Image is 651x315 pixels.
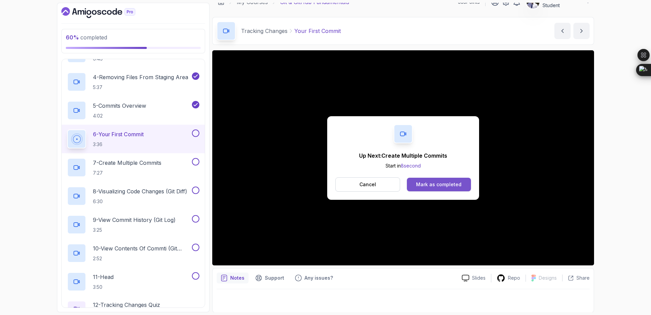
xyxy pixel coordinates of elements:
[93,141,144,148] p: 3:36
[291,273,337,283] button: Feedback button
[93,255,191,262] p: 2:52
[93,130,144,138] p: 6 - Your First Commit
[335,177,400,192] button: Cancel
[67,72,199,91] button: 4-Removing Files From Staging Area5:37
[93,159,161,167] p: 7 - Create Multiple Commits
[66,34,79,41] span: 60 %
[456,275,491,282] a: Slides
[508,275,520,281] p: Repo
[212,50,594,265] iframe: 6 - Your First Commit
[93,227,176,233] p: 3:25
[93,84,188,91] p: 5:37
[576,275,590,281] p: Share
[304,275,333,281] p: Any issues?
[66,34,107,41] span: completed
[67,244,199,263] button: 10-View Contents Of Commti (Git Show)2:52
[294,27,341,35] p: Your First Commit
[93,284,114,291] p: 3:50
[93,273,114,281] p: 11 - Head
[67,129,199,148] button: 6-Your First Commit3:36
[359,152,447,160] p: Up Next: Create Multiple Commits
[67,101,199,120] button: 5-Commits Overview4:02
[67,187,199,206] button: 8-Visualizing Code Changes (Git Diff)6:30
[416,181,461,188] div: Mark as completed
[67,215,199,234] button: 9-View Commit History (Git Log)3:25
[542,2,582,9] p: Student
[562,275,590,281] button: Share
[93,170,161,176] p: 7:27
[61,7,151,18] a: Dashboard
[67,272,199,291] button: 11-Head3:50
[472,275,486,281] p: Slides
[539,275,557,281] p: Designs
[241,27,288,35] p: Tracking Changes
[359,181,376,188] p: Cancel
[491,274,526,282] a: Repo
[230,275,244,281] p: Notes
[554,23,571,39] button: previous content
[93,187,187,195] p: 8 - Visualizing Code Changes (Git Diff)
[407,178,471,191] button: Mark as completed
[359,162,447,169] p: Start in
[93,73,188,81] p: 4 - Removing Files From Staging Area
[573,23,590,39] button: next content
[93,198,187,205] p: 6:30
[265,275,284,281] p: Support
[93,216,176,224] p: 9 - View Commit History (Git Log)
[93,112,146,119] p: 4:02
[401,163,421,169] span: 8 second
[93,301,160,309] p: 12 - Tracking Changes Quiz
[251,273,288,283] button: Support button
[93,244,191,252] p: 10 - View Contents Of Commti (Git Show)
[67,158,199,177] button: 7-Create Multiple Commits7:27
[217,273,249,283] button: notes button
[93,102,146,110] p: 5 - Commits Overview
